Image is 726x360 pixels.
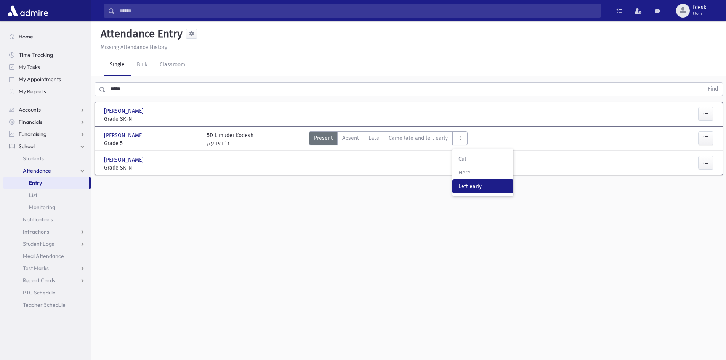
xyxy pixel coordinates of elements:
[3,177,89,189] a: Entry
[19,118,42,125] span: Financials
[3,128,91,140] a: Fundraising
[101,44,167,51] u: Missing Attendance History
[3,61,91,73] a: My Tasks
[19,51,53,58] span: Time Tracking
[104,164,199,172] span: Grade SK-N
[309,131,468,147] div: AttTypes
[104,156,145,164] span: [PERSON_NAME]
[3,262,91,274] a: Test Marks
[23,277,55,284] span: Report Cards
[314,134,333,142] span: Present
[19,143,35,150] span: School
[458,182,507,190] span: Left early
[19,88,46,95] span: My Reports
[3,140,91,152] a: School
[3,274,91,286] a: Report Cards
[207,131,253,147] div: 5D Limudei Kodesh ר' דאוועק
[19,76,61,83] span: My Appointments
[23,155,44,162] span: Students
[342,134,359,142] span: Absent
[131,54,154,76] a: Bulk
[23,301,66,308] span: Teacher Schedule
[104,107,145,115] span: [PERSON_NAME]
[6,3,50,18] img: AdmirePro
[19,64,40,70] span: My Tasks
[3,165,91,177] a: Attendance
[29,204,55,211] span: Monitoring
[23,228,49,235] span: Infractions
[389,134,448,142] span: Came late and left early
[3,201,91,213] a: Monitoring
[19,131,46,138] span: Fundraising
[104,131,145,139] span: [PERSON_NAME]
[19,33,33,40] span: Home
[19,106,41,113] span: Accounts
[98,44,167,51] a: Missing Attendance History
[3,250,91,262] a: Meal Attendance
[104,54,131,76] a: Single
[3,213,91,226] a: Notifications
[3,73,91,85] a: My Appointments
[115,4,601,18] input: Search
[23,167,51,174] span: Attendance
[98,27,183,40] h5: Attendance Entry
[23,289,56,296] span: PTC Schedule
[23,265,49,272] span: Test Marks
[23,216,53,223] span: Notifications
[3,85,91,98] a: My Reports
[3,226,91,238] a: Infractions
[104,115,199,123] span: Grade SK-N
[23,253,64,259] span: Meal Attendance
[23,240,54,247] span: Student Logs
[29,192,37,198] span: List
[693,5,706,11] span: fdesk
[154,54,191,76] a: Classroom
[29,179,42,186] span: Entry
[3,104,91,116] a: Accounts
[3,152,91,165] a: Students
[458,155,507,163] span: Cut
[458,169,507,177] span: Here
[693,11,706,17] span: User
[104,139,199,147] span: Grade 5
[3,189,91,201] a: List
[703,83,723,96] button: Find
[3,238,91,250] a: Student Logs
[3,299,91,311] a: Teacher Schedule
[3,116,91,128] a: Financials
[3,30,91,43] a: Home
[3,49,91,61] a: Time Tracking
[3,286,91,299] a: PTC Schedule
[369,134,379,142] span: Late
